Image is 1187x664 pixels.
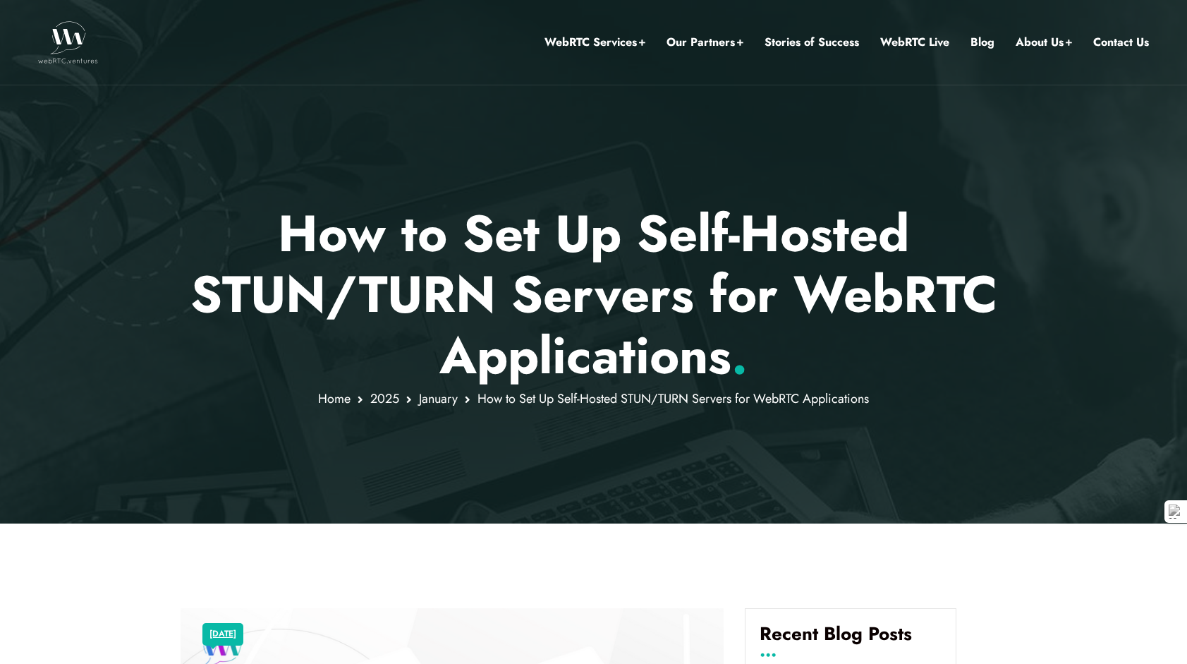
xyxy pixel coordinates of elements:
span: . [731,319,748,392]
span: How to Set Up Self-Hosted STUN/TURN Servers for WebRTC Applications [477,390,869,408]
a: Our Partners [666,33,743,52]
img: WebRTC.ventures [38,21,98,64]
a: Contact Us [1093,33,1149,52]
a: About Us [1016,33,1072,52]
a: Blog [970,33,994,52]
a: WebRTC Live [880,33,949,52]
a: 2025 [370,390,399,408]
a: WebRTC Services [544,33,645,52]
p: How to Set Up Self-Hosted STUN/TURN Servers for WebRTC Applications [181,203,1006,386]
h4: Recent Blog Posts [760,623,942,656]
a: Stories of Success [765,33,859,52]
a: January [419,390,458,408]
a: Home [318,390,351,408]
a: [DATE] [209,625,236,644]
